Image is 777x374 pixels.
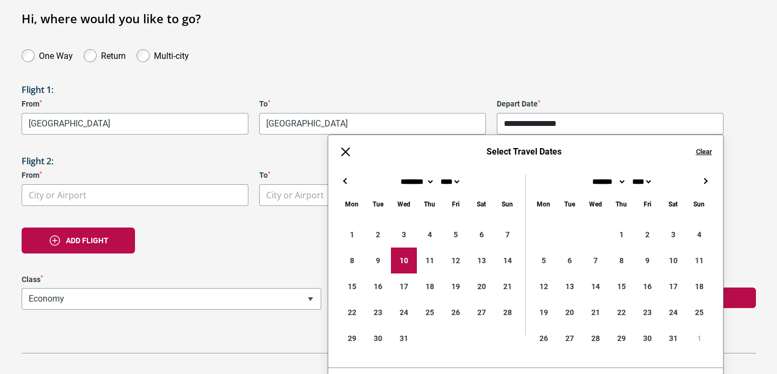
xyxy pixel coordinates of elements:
[391,273,417,299] div: 17
[259,184,486,206] span: City or Airport
[469,222,495,248] div: 6
[634,248,660,273] div: 9
[660,299,686,325] div: 24
[557,325,583,351] div: 27
[443,222,469,248] div: 5
[469,299,495,325] div: 27
[495,222,521,248] div: 7
[22,11,756,25] h1: Hi, where would you like to go?
[583,273,609,299] div: 14
[557,299,583,325] div: 20
[583,248,609,273] div: 7
[259,113,486,135] span: Hong Kong, Hong Kong
[609,198,634,211] div: Thursday
[22,184,248,206] span: City or Airport
[495,273,521,299] div: 21
[495,299,521,325] div: 28
[154,48,189,61] label: Multi-city
[22,171,248,180] label: From
[686,325,712,351] div: 1
[660,248,686,273] div: 10
[609,273,634,299] div: 15
[686,273,712,299] div: 18
[22,113,248,134] span: Melbourne, Australia
[686,299,712,325] div: 25
[417,248,443,273] div: 11
[266,189,324,201] span: City or Airport
[495,198,521,211] div: Sunday
[660,273,686,299] div: 17
[339,299,365,325] div: 22
[557,248,583,273] div: 6
[339,248,365,273] div: 8
[469,248,495,273] div: 13
[660,325,686,351] div: 31
[22,228,135,253] button: Add flight
[22,99,248,109] label: From
[609,248,634,273] div: 8
[660,222,686,248] div: 3
[443,273,469,299] div: 19
[699,175,712,188] button: →
[29,189,86,201] span: City or Airport
[686,222,712,248] div: 4
[557,198,583,211] div: Tuesday
[660,198,686,211] div: Saturday
[39,48,73,61] label: One Way
[365,248,391,273] div: 9
[696,147,712,157] button: Clear
[443,299,469,325] div: 26
[101,48,126,61] label: Return
[22,275,321,284] label: Class
[583,299,609,325] div: 21
[259,99,486,109] label: To
[365,325,391,351] div: 30
[531,299,557,325] div: 19
[609,325,634,351] div: 29
[417,222,443,248] div: 4
[609,222,634,248] div: 1
[686,248,712,273] div: 11
[634,222,660,248] div: 2
[443,198,469,211] div: Friday
[531,248,557,273] div: 5
[363,146,685,157] h6: Select Travel Dates
[365,273,391,299] div: 16
[22,289,321,309] span: Economy
[391,299,417,325] div: 24
[634,198,660,211] div: Friday
[339,325,365,351] div: 29
[22,85,756,95] h3: Flight 1:
[259,171,486,180] label: To
[583,198,609,211] div: Wednesday
[417,198,443,211] div: Thursday
[391,198,417,211] div: Wednesday
[417,299,443,325] div: 25
[634,273,660,299] div: 16
[365,299,391,325] div: 23
[22,156,756,166] h3: Flight 2:
[391,248,417,273] div: 10
[365,198,391,211] div: Tuesday
[260,185,485,206] span: City or Airport
[634,325,660,351] div: 30
[557,273,583,299] div: 13
[583,325,609,351] div: 28
[391,222,417,248] div: 3
[634,299,660,325] div: 23
[417,273,443,299] div: 18
[260,113,485,134] span: Hong Kong, Hong Kong
[531,198,557,211] div: Monday
[339,222,365,248] div: 1
[365,222,391,248] div: 2
[531,325,557,351] div: 26
[443,248,469,273] div: 12
[469,273,495,299] div: 20
[22,185,248,206] span: City or Airport
[531,273,557,299] div: 12
[339,175,352,188] button: ←
[391,325,417,351] div: 31
[469,198,495,211] div: Saturday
